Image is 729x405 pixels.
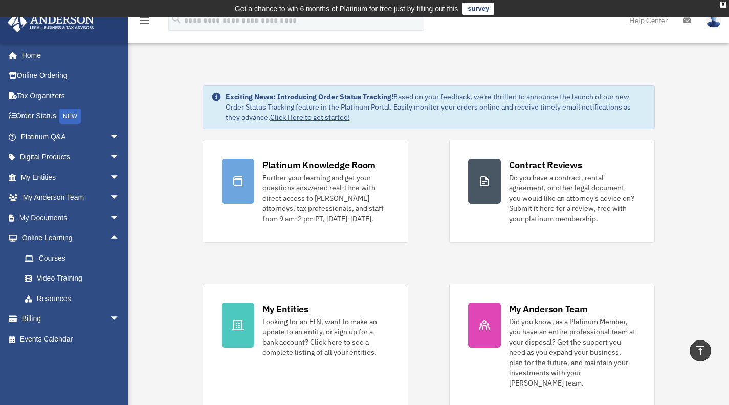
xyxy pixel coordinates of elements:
[7,126,135,147] a: Platinum Q&Aarrow_drop_down
[262,316,389,357] div: Looking for an EIN, want to make an update to an entity, or sign up for a bank account? Click her...
[109,309,130,330] span: arrow_drop_down
[7,106,135,127] a: Order StatusNEW
[59,109,81,124] div: NEW
[509,159,582,172] div: Contract Reviews
[720,2,726,8] div: close
[14,248,135,268] a: Courses
[203,140,408,243] a: Platinum Knowledge Room Further your learning and get your questions answered real-time with dire...
[262,159,376,172] div: Platinum Knowledge Room
[14,268,135,289] a: Video Training
[138,18,150,27] a: menu
[226,92,393,101] strong: Exciting News: Introducing Order Status Tracking!
[171,14,182,25] i: search
[509,316,636,388] div: Did you know, as a Platinum Member, you have an entire professional team at your disposal? Get th...
[109,187,130,208] span: arrow_drop_down
[7,66,135,86] a: Online Ordering
[7,45,130,66] a: Home
[449,140,655,243] a: Contract Reviews Do you have a contract, rental agreement, or other legal document you would like...
[462,3,494,15] a: survey
[109,167,130,188] span: arrow_drop_down
[7,86,135,106] a: Tax Organizers
[509,303,588,315] div: My Anderson Team
[109,207,130,228] span: arrow_drop_down
[109,228,130,249] span: arrow_drop_up
[694,344,706,356] i: vertical_align_top
[235,3,458,15] div: Get a chance to win 6 months of Platinum for free just by filling out this
[5,12,97,32] img: Anderson Advisors Platinum Portal
[262,173,389,224] div: Further your learning and get your questions answered real-time with direct access to [PERSON_NAM...
[7,207,135,228] a: My Documentsarrow_drop_down
[690,340,711,361] a: vertical_align_top
[109,126,130,147] span: arrow_drop_down
[7,187,135,208] a: My Anderson Teamarrow_drop_down
[138,14,150,27] i: menu
[706,13,721,28] img: User Pic
[14,288,135,309] a: Resources
[109,147,130,168] span: arrow_drop_down
[226,92,646,122] div: Based on your feedback, we're thrilled to announce the launch of our new Order Status Tracking fe...
[270,113,350,122] a: Click Here to get started!
[7,329,135,349] a: Events Calendar
[509,173,636,224] div: Do you have a contract, rental agreement, or other legal document you would like an attorney's ad...
[7,147,135,167] a: Digital Productsarrow_drop_down
[7,309,135,329] a: Billingarrow_drop_down
[7,167,135,187] a: My Entitiesarrow_drop_down
[7,228,135,248] a: Online Learningarrow_drop_up
[262,303,308,315] div: My Entities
